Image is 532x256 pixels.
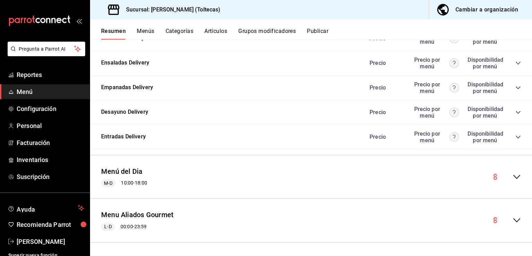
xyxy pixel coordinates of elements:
[363,134,407,140] div: Precio
[17,87,84,96] span: Menú
[17,237,84,246] span: [PERSON_NAME]
[515,134,521,140] button: collapse-category-row
[17,104,84,113] span: Configuración
[363,60,407,66] div: Precio
[363,109,407,116] div: Precio
[121,6,220,14] h3: Sucursal: [PERSON_NAME] (Toltecas)
[76,18,82,24] button: open_drawer_menu
[17,155,84,164] span: Inventarios
[17,138,84,147] span: Facturación
[5,50,85,58] a: Pregunta a Parrot AI
[455,5,518,15] div: Cambiar a organización
[166,28,194,40] button: Categorías
[410,106,459,119] div: Precio por menú
[101,108,148,116] button: Desayuno Delivery
[468,106,502,119] div: Disponibilidad por menú
[17,220,84,229] span: Recomienda Parrot
[8,42,85,56] button: Pregunta a Parrot AI
[204,28,227,40] button: Artículos
[17,204,75,212] span: Ayuda
[468,57,502,70] div: Disponibilidad por menú
[101,223,114,230] span: L-D
[468,130,502,144] div: Disponibilidad por menú
[307,28,328,40] button: Publicar
[410,57,459,70] div: Precio por menú
[19,45,74,53] span: Pregunta a Parrot AI
[363,84,407,91] div: Precio
[101,179,147,187] div: 10:00 - 18:00
[101,167,143,177] button: Menú del Dia
[17,70,84,79] span: Reportes
[101,210,174,220] button: Menu Aliados Gourmet
[101,180,115,187] span: M-D
[101,28,126,40] button: Resumen
[515,60,521,66] button: collapse-category-row
[238,28,296,40] button: Grupos modificadores
[90,204,532,237] div: collapse-menu-row
[17,172,84,181] span: Suscripción
[515,110,521,115] button: collapse-category-row
[410,81,459,94] div: Precio por menú
[101,28,532,40] div: navigation tabs
[101,84,153,92] button: Empanadas Delivery
[90,161,532,193] div: collapse-menu-row
[515,85,521,91] button: collapse-category-row
[101,223,174,231] div: 00:00 - 23:59
[410,130,459,144] div: Precio por menú
[468,81,502,94] div: Disponibilidad por menú
[137,28,154,40] button: Menús
[101,133,146,141] button: Entradas Delivery
[17,121,84,130] span: Personal
[101,59,149,67] button: Ensaladas Delivery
